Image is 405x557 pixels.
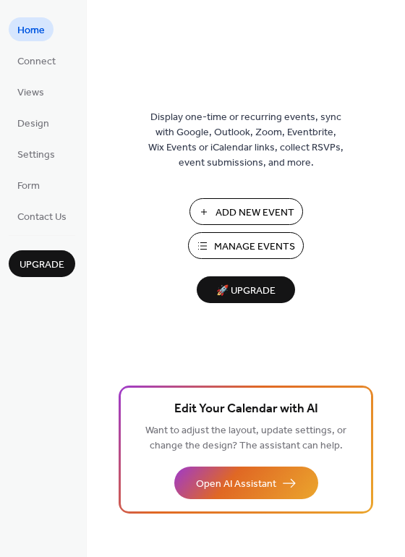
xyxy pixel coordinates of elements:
[9,111,58,135] a: Design
[196,477,276,492] span: Open AI Assistant
[216,205,294,221] span: Add New Event
[189,198,303,225] button: Add New Event
[145,421,346,456] span: Want to adjust the layout, update settings, or change the design? The assistant can help.
[9,17,54,41] a: Home
[17,85,44,101] span: Views
[174,399,318,420] span: Edit Your Calendar with AI
[205,281,286,301] span: 🚀 Upgrade
[17,148,55,163] span: Settings
[174,467,318,499] button: Open AI Assistant
[148,110,344,171] span: Display one-time or recurring events, sync with Google, Outlook, Zoom, Eventbrite, Wix Events or ...
[9,173,48,197] a: Form
[17,116,49,132] span: Design
[20,258,64,273] span: Upgrade
[17,210,67,225] span: Contact Us
[188,232,304,259] button: Manage Events
[9,48,64,72] a: Connect
[197,276,295,303] button: 🚀 Upgrade
[214,239,295,255] span: Manage Events
[17,179,40,194] span: Form
[17,23,45,38] span: Home
[9,250,75,277] button: Upgrade
[9,80,53,103] a: Views
[9,142,64,166] a: Settings
[9,204,75,228] a: Contact Us
[17,54,56,69] span: Connect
